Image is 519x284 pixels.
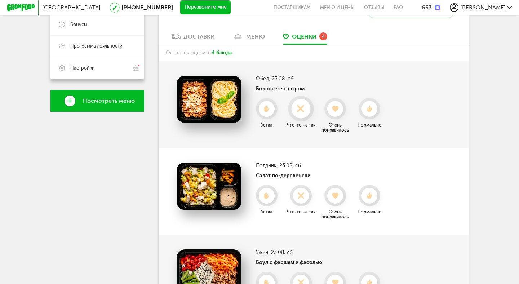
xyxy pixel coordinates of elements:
[250,123,283,128] div: Устал
[177,76,241,123] img: Болоньезе с сыром
[180,0,231,15] button: Перезвоните мне
[70,43,123,49] span: Программа лояльности
[279,32,331,44] a: Оценки 4
[353,123,386,128] div: Нормально
[256,163,386,169] h3: Полдник
[319,123,351,133] div: Очень понравилось
[50,57,144,79] a: Настройки
[159,44,469,61] div: Осталось оценить:
[256,86,386,92] h4: Болоньезе с сыром
[50,14,144,35] a: Бонусы
[292,33,316,40] span: Оценки
[435,5,440,10] img: bonus_b.cdccf46.png
[83,98,135,104] span: Посмотреть меню
[212,50,232,56] span: 4 блюда
[256,173,386,179] h4: Салат по-деревенски
[168,32,218,44] a: Доставки
[42,4,101,11] span: [GEOGRAPHIC_DATA]
[319,32,327,40] div: 4
[422,4,432,11] div: 633
[256,249,386,256] h3: Ужин
[177,163,241,210] img: Салат по-деревенски
[250,209,283,214] div: Устал
[70,65,95,71] span: Настройки
[121,4,173,11] a: [PHONE_NUMBER]
[268,249,293,256] span: , 23.08, сб
[256,76,386,82] h3: Обед
[229,32,269,44] a: меню
[460,4,506,11] span: [PERSON_NAME]
[353,209,386,214] div: Нормально
[285,209,317,214] div: Что-то не так
[50,35,144,57] a: Программа лояльности
[70,21,87,28] span: Бонусы
[183,33,215,40] div: Доставки
[319,209,351,219] div: Очень понравилось
[269,76,293,82] span: , 23.08, сб
[285,123,317,128] div: Что-то не так
[50,90,144,112] a: Посмотреть меню
[256,259,386,266] h4: Боул с фаршем и фасолью
[246,33,265,40] div: меню
[276,163,301,169] span: , 23.08, сб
